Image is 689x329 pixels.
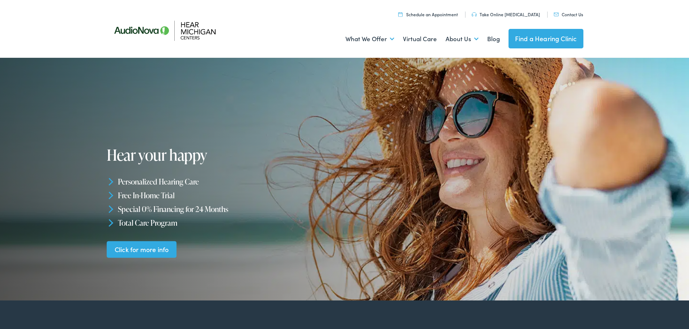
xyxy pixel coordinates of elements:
[446,26,479,52] a: About Us
[107,241,176,258] a: Click for more info
[398,11,458,17] a: Schedule an Appointment
[345,26,394,52] a: What We Offer
[554,13,559,16] img: utility icon
[107,175,348,189] li: Personalized Hearing Care
[107,189,348,202] li: Free In-Home Trial
[509,29,583,48] a: Find a Hearing Clinic
[403,26,437,52] a: Virtual Care
[472,12,477,17] img: utility icon
[487,26,500,52] a: Blog
[107,147,327,163] h1: Hear your happy
[107,202,348,216] li: Special 0% Financing for 24 Months
[398,12,403,17] img: utility icon
[554,11,583,17] a: Contact Us
[472,11,540,17] a: Take Online [MEDICAL_DATA]
[107,216,348,229] li: Total Care Program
